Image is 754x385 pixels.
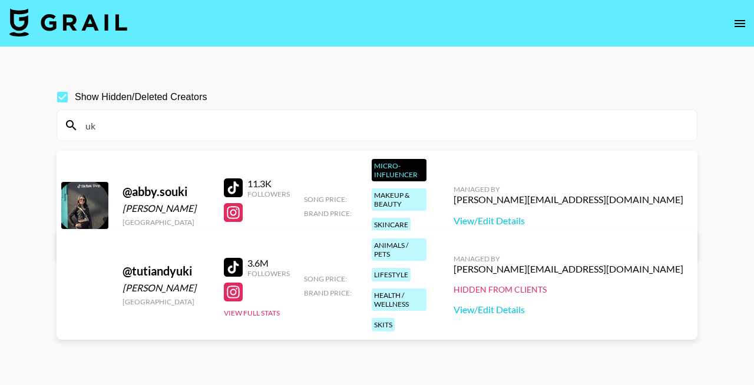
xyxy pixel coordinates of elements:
div: lifestyle [372,268,411,281]
img: Grail Talent [9,8,127,36]
div: Hidden from Clients [454,284,683,295]
div: animals / pets [372,238,426,261]
a: View/Edit Details [454,304,683,316]
div: @ tutiandyuki [123,264,210,278]
div: [PERSON_NAME] [123,282,210,294]
div: 11.3K [247,178,290,190]
div: Managed By [454,185,683,194]
div: skits [372,318,395,331]
button: open drawer [728,12,752,35]
button: View Full Stats [224,308,280,317]
span: Song Price: [304,195,347,204]
span: Brand Price: [304,209,352,218]
span: Brand Price: [304,288,352,297]
span: Show Hidden/Deleted Creators [75,90,207,104]
div: Followers [247,269,290,278]
div: [GEOGRAPHIC_DATA] [123,218,210,227]
input: Search by User Name [78,116,690,135]
div: 3.6M [247,257,290,269]
div: @ abby.souki [123,184,210,199]
div: [PERSON_NAME] [123,203,210,214]
div: [PERSON_NAME][EMAIL_ADDRESS][DOMAIN_NAME] [454,263,683,275]
div: [GEOGRAPHIC_DATA] [123,297,210,306]
div: Managed By [454,254,683,263]
div: [PERSON_NAME][EMAIL_ADDRESS][DOMAIN_NAME] [454,194,683,205]
a: View/Edit Details [454,215,683,227]
div: skincare [372,218,411,231]
div: makeup & beauty [372,188,426,211]
div: health / wellness [372,288,426,311]
div: Followers [247,190,290,198]
span: Song Price: [304,274,347,283]
div: Micro-Influencer [372,159,426,181]
button: View Full Stats [224,229,280,238]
